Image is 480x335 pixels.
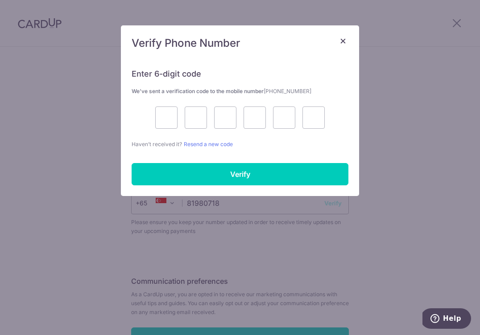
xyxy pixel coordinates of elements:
[132,141,182,147] span: Haven’t received it?
[132,69,348,79] h6: Enter 6-digit code
[132,163,348,185] input: Verify
[422,308,471,331] iframe: Opens a widget where you can find more information
[132,36,348,50] h5: Verify Phone Number
[132,88,311,94] strong: We’ve sent a verification code to the mobile number
[184,141,233,147] a: Resend a new code
[264,88,311,94] span: [PHONE_NUMBER]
